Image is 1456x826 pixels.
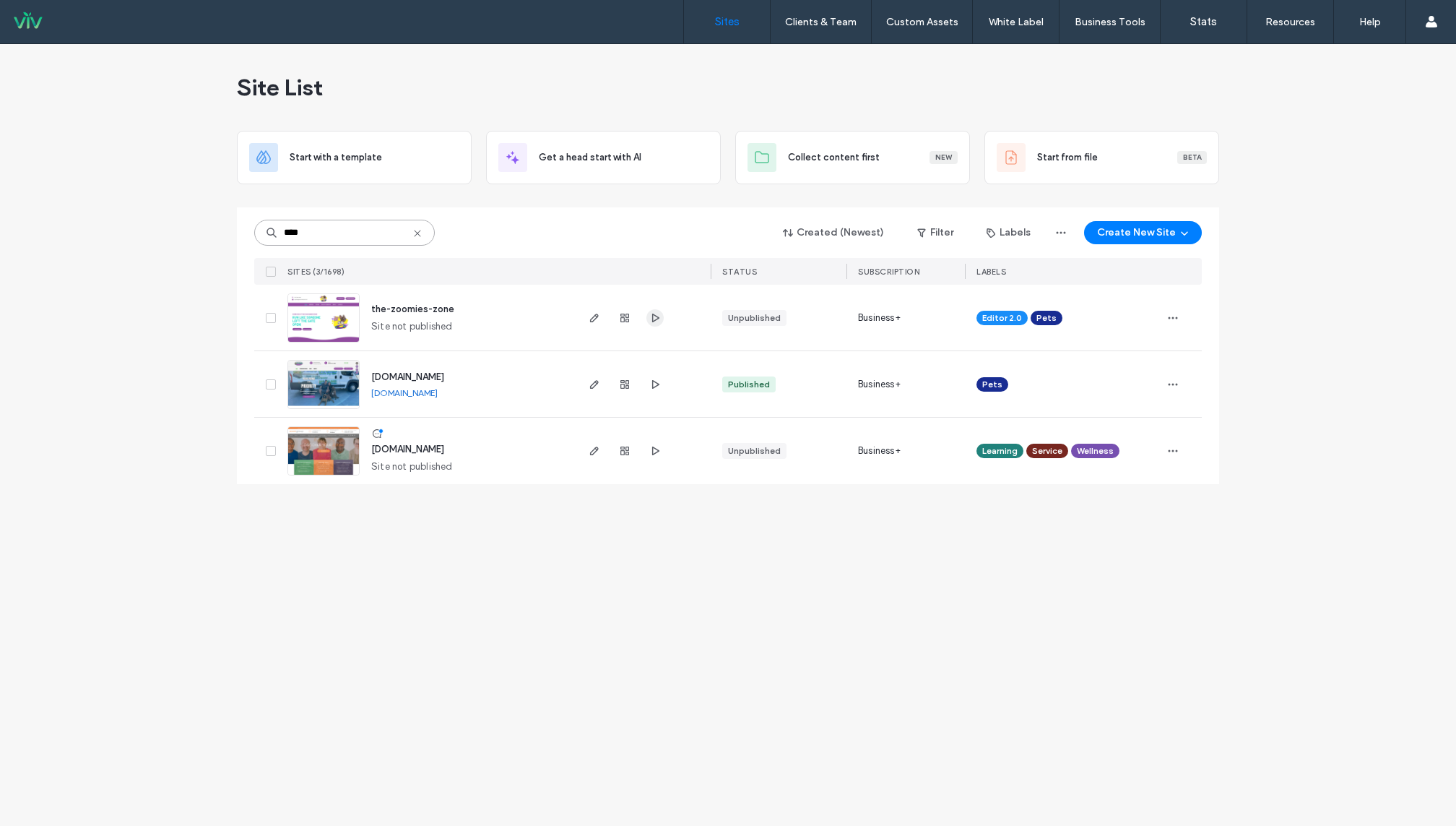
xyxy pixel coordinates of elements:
div: Unpublished [728,311,781,324]
span: Business+ [858,377,901,392]
a: [DOMAIN_NAME] [371,444,444,455]
div: Get a head start with AI [486,131,721,184]
span: SITES (3/1698) [287,267,344,277]
span: Pets [1036,311,1057,324]
div: Start with a template [237,131,472,184]
div: Beta [1177,151,1207,164]
span: STATUS [722,267,757,277]
div: Start from fileBeta [984,131,1219,184]
span: Business+ [858,311,901,325]
span: SUBSCRIPTION [858,267,919,277]
label: Custom Assets [886,16,958,28]
div: Published [728,378,770,391]
span: Get a head start with AI [539,150,641,165]
a: [DOMAIN_NAME] [371,371,444,382]
button: Create New Site [1084,221,1202,244]
button: Filter [903,221,968,244]
button: Labels [974,221,1044,244]
div: New [929,151,958,164]
label: Help [1359,16,1381,28]
span: Site List [237,73,323,102]
span: Service [1032,444,1062,457]
a: the-zoomies-zone [371,304,454,314]
span: Start with a template [290,150,382,165]
span: Collect content first [788,150,880,165]
label: Clients & Team [785,16,857,28]
span: Site not published [371,319,453,334]
span: Wellness [1077,444,1114,457]
span: Business+ [858,444,901,458]
label: Sites [715,15,740,28]
span: LABELS [976,267,1006,277]
span: Site not published [371,460,453,474]
button: Created (Newest) [771,221,897,244]
label: Business Tools [1075,16,1145,28]
div: Collect content firstNew [735,131,970,184]
label: White Label [989,16,1044,28]
label: Stats [1190,15,1217,28]
span: Pets [982,378,1002,391]
label: Resources [1265,16,1315,28]
span: Editor 2.0 [982,311,1022,324]
a: [DOMAIN_NAME] [371,387,438,398]
span: Help [33,10,63,23]
div: Unpublished [728,444,781,457]
span: Start from file [1037,150,1098,165]
span: Learning [982,444,1018,457]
